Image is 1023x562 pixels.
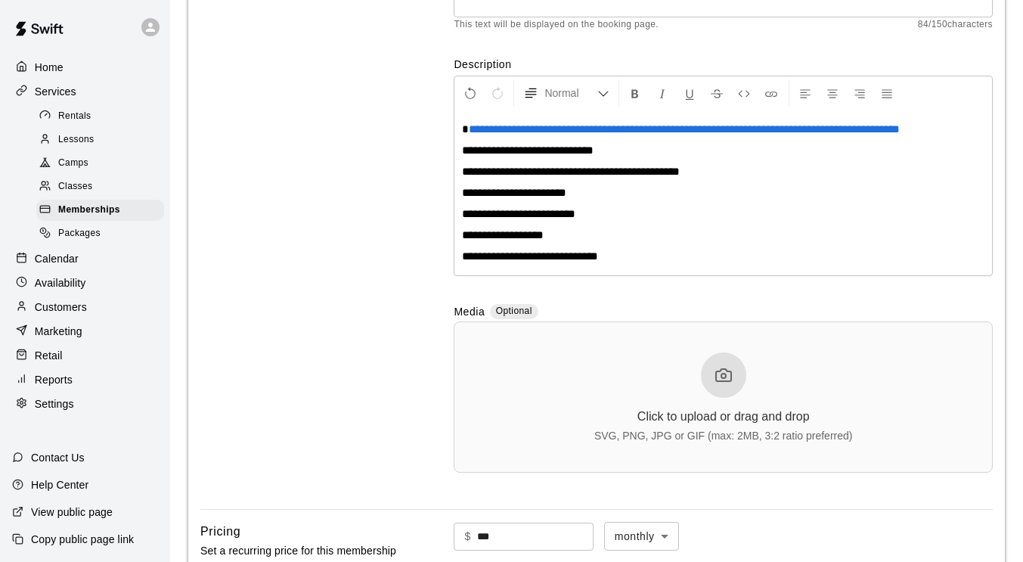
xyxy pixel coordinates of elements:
div: SVG, PNG, JPG or GIF (max: 2MB, 3:2 ratio preferred) [594,430,853,442]
button: Format Bold [622,79,648,107]
p: Set a recurring price for this membership [200,542,406,560]
p: Customers [35,300,87,315]
span: Rentals [58,109,91,124]
a: Rentals [36,104,170,128]
a: Memberships [36,199,170,222]
label: Description [454,57,993,72]
button: Insert Code [731,79,757,107]
p: Contact Us [31,450,85,465]
div: Click to upload or drag and drop [637,410,810,424]
button: Justify Align [874,79,900,107]
p: Marketing [35,324,82,339]
div: Rentals [36,106,164,127]
p: Home [35,60,64,75]
button: Format Strikethrough [704,79,730,107]
p: $ [464,529,470,545]
span: Normal [544,85,597,101]
span: Lessons [58,132,95,147]
div: Packages [36,223,164,244]
span: Classes [58,179,92,194]
div: Classes [36,176,164,197]
p: Calendar [35,251,79,266]
p: Retail [35,348,63,363]
div: Memberships [36,200,164,221]
p: Help Center [31,477,88,492]
p: View public page [31,505,113,520]
button: Redo [485,79,510,107]
span: Memberships [58,203,120,218]
span: This text will be displayed on the booking page. [454,17,659,33]
button: Center Align [820,79,845,107]
a: Retail [12,344,158,367]
a: Home [12,56,158,79]
a: Packages [36,222,170,246]
button: Left Align [792,79,818,107]
a: Lessons [36,128,170,151]
div: Camps [36,153,164,174]
label: Media [454,304,485,321]
span: Camps [58,156,88,171]
button: Undo [457,79,483,107]
p: Services [35,84,76,99]
span: Packages [58,226,101,241]
div: Lessons [36,129,164,151]
a: Availability [12,272,158,294]
button: Formatting Options [517,79,615,107]
a: Services [12,80,158,103]
span: 84 / 150 characters [918,17,993,33]
button: Format Italics [649,79,675,107]
p: Reports [35,372,73,387]
a: Marketing [12,320,158,343]
p: Availability [35,275,86,290]
a: Camps [36,152,170,175]
button: Insert Link [758,79,784,107]
button: Format Underline [677,79,702,107]
button: Right Align [847,79,873,107]
a: Classes [36,175,170,199]
a: Calendar [12,247,158,270]
span: Optional [496,306,532,316]
p: Settings [35,396,74,411]
a: Reports [12,368,158,391]
div: monthly [604,522,679,550]
h6: Pricing [200,522,240,542]
a: Customers [12,296,158,318]
a: Settings [12,393,158,415]
p: Copy public page link [31,532,134,547]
